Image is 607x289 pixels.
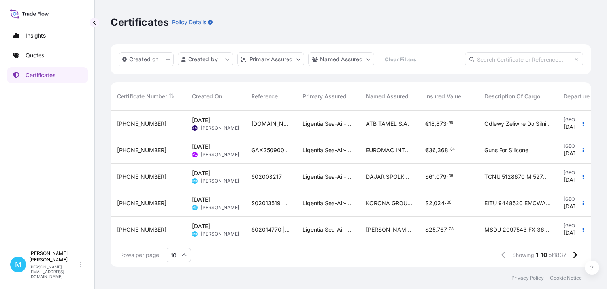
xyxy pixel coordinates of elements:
span: . [449,148,450,151]
button: Sort [169,93,174,98]
span: , [432,200,434,206]
span: of 1837 [549,251,566,259]
span: . [445,201,446,204]
span: [DATE] [192,116,210,124]
span: Departure [564,93,590,100]
span: , [435,174,436,179]
span: . [447,122,448,125]
span: [DATE] [564,229,582,237]
button: Clear Filters [378,53,422,66]
span: TCNU 5128670 M 5270107 40 HC 13714 00 KG 35 66 M 3 1550 CTN CARBON STEEL MOULDS [484,173,551,181]
span: Ligentia Sea-Air-Rail Sp. z o.o. [303,173,353,181]
span: Showing [512,251,534,259]
span: 08 [449,175,453,178]
span: [PERSON_NAME] [201,204,239,211]
span: [DOMAIN_NAME]. 376 [251,120,290,128]
span: MK [192,230,197,238]
a: Cookie Notice [550,275,582,281]
p: Created by [188,55,218,63]
span: 61 [429,174,435,179]
button: distributor Filter options [237,52,304,66]
span: 89 [449,122,453,125]
a: Certificates [7,67,88,83]
span: 368 [437,147,448,153]
span: Odlewy Zeliwne Do Silnikow Elektrycznych Relacja [PERSON_NAME] 33 100 Rail FTL FCL 40 HC EXW [GEO... [484,120,551,128]
span: [DATE] [564,123,582,131]
p: Named Assured [320,55,363,63]
span: [DATE] [192,169,210,177]
span: € [425,147,429,153]
span: S02013519 || LCL16349 [251,199,290,207]
span: [DATE] [192,196,210,204]
span: [PERSON_NAME] [201,231,239,237]
p: Certificates [111,16,169,28]
span: [PHONE_NUMBER] [117,120,166,128]
span: € [425,121,429,127]
span: S02014770 || LCL16344 [251,226,290,234]
p: [PERSON_NAME][EMAIL_ADDRESS][DOMAIN_NAME] [29,264,78,279]
span: Named Assured [366,93,409,100]
span: Ligentia Sea-Air-Rail Sp. z o.o. [303,226,353,234]
span: . [447,175,448,178]
span: [PHONE_NUMBER] [117,146,166,154]
span: Created On [192,93,222,100]
span: [PHONE_NUMBER] [117,199,166,207]
p: Insights [26,32,46,40]
span: Ligentia Sea-Air-Rail Sp. z o.o. [303,120,353,128]
span: MSDU 2097543 FX 36604535 20 GP 1790 60 KG 5 011 M 3 95 PKG PACKED IN 3 PALLETS ONLY ON CONSIGNEE ... [484,226,551,234]
span: [DATE] [192,222,210,230]
span: Primary Assured [303,93,347,100]
span: 36 [429,147,436,153]
span: [PHONE_NUMBER] [117,173,166,181]
span: MK [192,177,197,185]
p: Created on [129,55,159,63]
p: [PERSON_NAME] [PERSON_NAME] [29,250,78,263]
span: $ [425,200,429,206]
span: [PHONE_NUMBER] [117,226,166,234]
span: 18 [429,121,435,127]
span: DAJAR SPOLKA Z O.O. [366,173,413,181]
span: Description Of Cargo [484,93,540,100]
span: 00 [447,201,451,204]
span: EITU 9448520 EMCWAJ 9664 40 HC 1780 00 KG 2 15 M 3 50 CTN STONE EARTHEN BOWL [484,199,551,207]
span: EUROMAC INTERNATIONAL Sp. z o.o [366,146,413,154]
span: AM [192,124,198,132]
a: Quotes [7,47,88,63]
span: [DATE] [192,143,210,151]
span: M [15,261,21,268]
span: [PERSON_NAME] [201,178,239,184]
a: Privacy Policy [511,275,544,281]
button: createdBy Filter options [178,52,233,66]
span: Certificate Number [117,93,167,100]
span: 64 [450,148,455,151]
span: 873 [436,121,447,127]
p: Policy Details [172,18,206,26]
span: GAX2509000431 [251,146,290,154]
p: Primary Assured [249,55,293,63]
p: Quotes [26,51,44,59]
input: Search Certificate or Reference... [465,52,583,66]
span: KW [192,151,198,159]
span: , [435,121,436,127]
span: Rows per page [120,251,159,259]
span: [PERSON_NAME] [201,125,239,131]
span: [DATE] [564,176,582,184]
span: . [447,228,449,230]
span: , [435,227,437,232]
span: 2 [429,200,432,206]
span: Guns For Silicone [484,146,528,154]
span: 024 [434,200,445,206]
span: Ligentia Sea-Air-Rail Sp. z o.o. [303,199,353,207]
span: Ligentia Sea-Air-Rail Sp. z o.o. [303,146,353,154]
p: Certificates [26,71,55,79]
span: 1-10 [536,251,547,259]
span: 767 [437,227,447,232]
span: 079 [436,174,447,179]
span: [PERSON_NAME] [201,151,239,158]
span: Reference [251,93,278,100]
span: Insured Value [425,93,461,100]
span: $ [425,174,429,179]
button: createdOn Filter options [119,52,174,66]
span: 28 [449,228,454,230]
